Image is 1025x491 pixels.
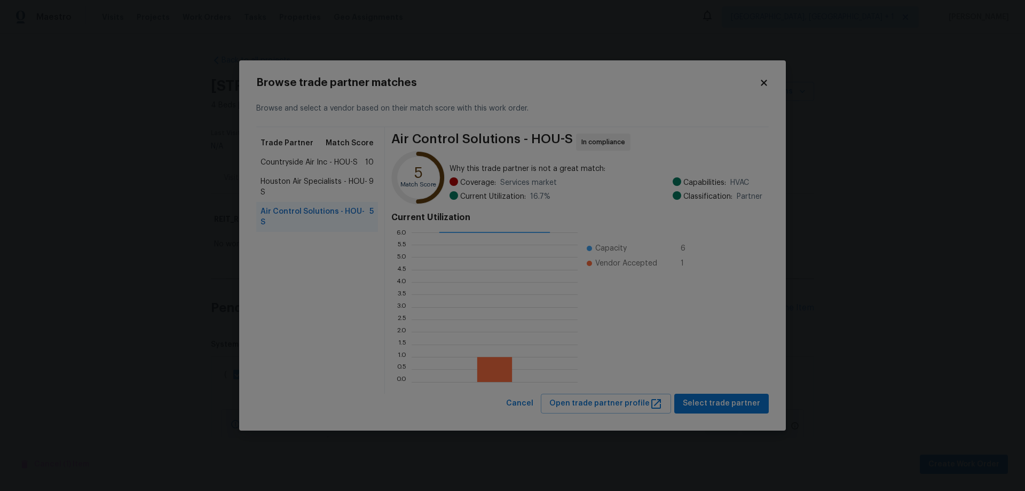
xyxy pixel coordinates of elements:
[398,354,406,360] text: 1.0
[397,367,406,373] text: 0.5
[256,90,769,127] div: Browse and select a vendor based on their match score with this work order.
[326,138,374,149] span: Match Score
[530,191,550,202] span: 16.7 %
[460,177,496,188] span: Coverage:
[506,397,533,410] span: Cancel
[261,138,313,149] span: Trade Partner
[391,134,573,151] span: Air Control Solutions - HOU-S
[595,243,627,254] span: Capacity
[397,267,406,273] text: 4.5
[681,258,698,269] span: 1
[450,163,762,174] span: Why this trade partner is not a great match:
[396,229,406,236] text: 6.0
[397,329,406,336] text: 2.0
[737,191,762,202] span: Partner
[730,177,749,188] span: HVAC
[256,77,759,88] h2: Browse trade partner matches
[581,137,629,147] span: In compliance
[549,397,663,410] span: Open trade partner profile
[396,379,406,385] text: 0.0
[397,316,406,323] text: 2.5
[261,206,369,228] span: Air Control Solutions - HOU-S
[683,177,726,188] span: Capabilities:
[681,243,698,254] span: 6
[396,279,406,285] text: 4.0
[502,394,538,414] button: Cancel
[400,182,436,188] text: Match Score
[541,394,671,414] button: Open trade partner profile
[683,191,732,202] span: Classification:
[460,191,526,202] span: Current Utilization:
[595,258,657,269] span: Vendor Accepted
[261,157,358,168] span: Countryside Air Inc - HOU-S
[500,177,557,188] span: Services market
[391,212,762,223] h4: Current Utilization
[261,176,369,198] span: Houston Air Specialists - HOU-S
[397,304,406,310] text: 3.0
[674,394,769,414] button: Select trade partner
[683,397,760,410] span: Select trade partner
[397,254,406,261] text: 5.0
[414,166,423,181] text: 5
[397,241,406,248] text: 5.5
[369,176,374,198] span: 9
[369,206,374,228] span: 5
[397,292,406,298] text: 3.5
[398,341,406,348] text: 1.5
[365,157,374,168] span: 10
